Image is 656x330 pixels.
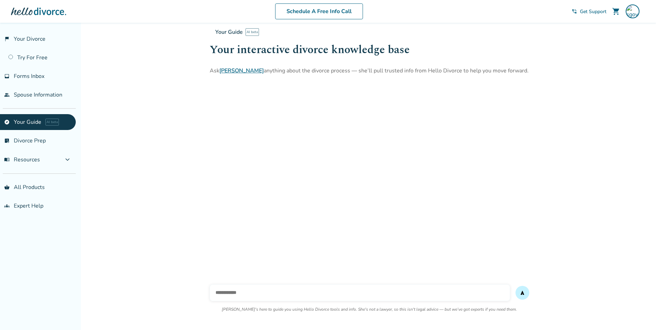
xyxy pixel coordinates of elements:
a: phone_in_talkGet Support [572,8,606,15]
img: sgovers@metrocitypartners.com [626,4,639,18]
span: groups [4,203,10,209]
span: list_alt_check [4,138,10,143]
span: Get Support [580,8,606,15]
span: shopping_basket [4,184,10,190]
span: inbox [4,73,10,79]
span: AI beta [45,119,59,126]
span: flag_2 [4,36,10,42]
span: people [4,92,10,98]
span: AI beta [246,28,259,36]
a: [PERSON_NAME] [219,67,264,74]
span: shopping_cart [612,7,620,16]
span: send [520,290,525,296]
span: menu_book [4,157,10,162]
p: [PERSON_NAME]'s here to guide you using Hello Divorce tools and info. She's not a lawyer, so this... [222,307,517,312]
button: send [516,286,529,300]
span: explore [4,119,10,125]
a: Schedule A Free Info Call [275,3,363,19]
span: phone_in_talk [572,9,577,14]
span: Your Guide [215,28,243,36]
span: expand_more [63,156,72,164]
span: Resources [4,156,40,163]
span: Forms Inbox [14,72,44,80]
